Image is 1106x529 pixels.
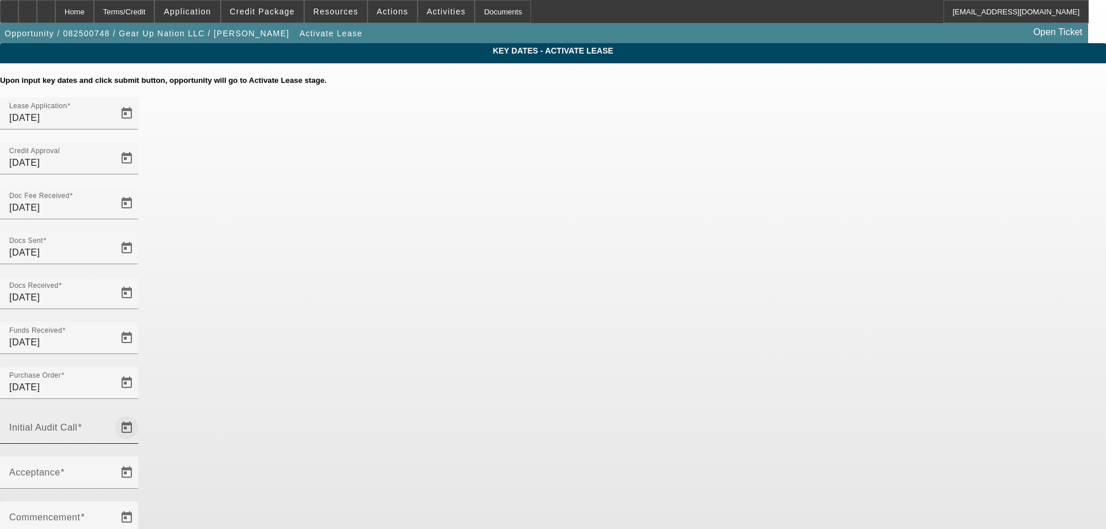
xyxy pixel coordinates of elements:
[9,192,70,200] mat-label: Doc Fee Received
[115,371,138,394] button: Open calendar
[9,467,60,477] mat-label: Acceptance
[9,102,67,110] mat-label: Lease Application
[115,102,138,125] button: Open calendar
[297,23,365,44] button: Activate Lease
[368,1,417,22] button: Actions
[115,147,138,170] button: Open calendar
[9,46,1097,55] span: Key Dates - Activate Lease
[115,506,138,529] button: Open calendar
[1029,22,1087,42] a: Open Ticket
[313,7,358,16] span: Resources
[115,192,138,215] button: Open calendar
[427,7,466,16] span: Activities
[115,326,138,349] button: Open calendar
[9,282,59,290] mat-label: Docs Received
[305,1,367,22] button: Resources
[164,7,211,16] span: Application
[9,327,62,334] mat-label: Funds Received
[115,281,138,305] button: Open calendar
[155,1,219,22] button: Application
[377,7,408,16] span: Actions
[9,147,60,155] mat-label: Credit Approval
[5,29,289,38] span: Opportunity / 082500748 / Gear Up Nation LLC / [PERSON_NAME]
[418,1,475,22] button: Activities
[115,237,138,260] button: Open calendar
[221,1,304,22] button: Credit Package
[230,7,295,16] span: Credit Package
[9,372,61,379] mat-label: Purchase Order
[9,423,77,432] mat-label: Initial Audit Call
[115,461,138,484] button: Open calendar
[115,416,138,439] button: Open calendar
[9,237,43,245] mat-label: Docs Sent
[300,29,362,38] span: Activate Lease
[9,512,80,522] mat-label: Commencement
